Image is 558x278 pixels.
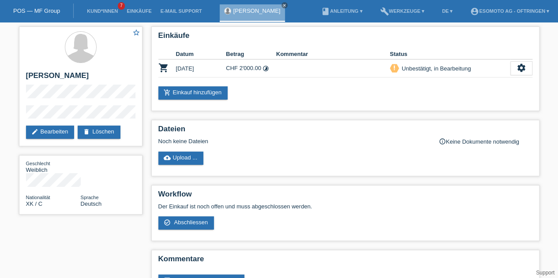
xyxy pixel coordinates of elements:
th: Kommentar [276,49,390,59]
h2: Workflow [158,190,532,203]
a: add_shopping_cartEinkauf hinzufügen [158,86,228,100]
i: settings [517,63,526,73]
a: cloud_uploadUpload ... [158,152,204,165]
a: Support [536,270,554,276]
p: Der Einkauf ist noch offen und muss abgeschlossen werden. [158,203,532,210]
a: Einkäufe [122,8,156,14]
i: info_outline [439,138,446,145]
a: editBearbeiten [26,126,75,139]
i: 12 Raten [262,65,269,72]
a: check_circle_outline Abschliessen [158,216,214,230]
a: star_border [132,29,140,38]
span: Kosovo / C / 16.04.1989 [26,200,43,207]
i: check_circle_outline [164,219,171,226]
a: Kund*innen [82,8,122,14]
i: build [380,7,389,16]
i: star_border [132,29,140,37]
th: Datum [176,49,226,59]
a: bookAnleitung ▾ [317,8,367,14]
i: add_shopping_cart [164,89,171,96]
i: POSP00026687 [158,63,169,73]
a: [PERSON_NAME] [233,7,281,14]
a: E-Mail Support [156,8,206,14]
th: Status [390,49,510,59]
td: [DATE] [176,59,226,78]
i: book [321,7,330,16]
div: Noch keine Dateien [158,138,428,145]
a: DE ▾ [438,8,457,14]
span: Nationalität [26,195,50,200]
i: cloud_upload [164,154,171,161]
i: delete [83,128,90,135]
th: Betrag [226,49,276,59]
span: Deutsch [81,200,102,207]
span: Abschliessen [174,219,208,226]
i: close [282,3,287,7]
a: POS — MF Group [13,7,60,14]
td: CHF 2'000.00 [226,59,276,78]
a: account_circleEsomoto AG - Oftringen ▾ [466,8,554,14]
i: edit [31,128,38,135]
div: Weiblich [26,160,81,173]
h2: Dateien [158,125,532,138]
h2: Kommentare [158,255,532,268]
span: Sprache [81,195,99,200]
span: Geschlecht [26,161,50,166]
h2: [PERSON_NAME] [26,71,135,85]
div: Keine Dokumente notwendig [439,138,532,145]
div: Unbestätigt, in Bearbeitung [399,64,471,73]
h2: Einkäufe [158,31,532,44]
span: 7 [118,2,125,10]
a: deleteLöschen [78,126,120,139]
i: priority_high [391,65,397,71]
a: buildWerkzeuge ▾ [375,8,429,14]
i: account_circle [470,7,479,16]
a: close [281,2,288,8]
